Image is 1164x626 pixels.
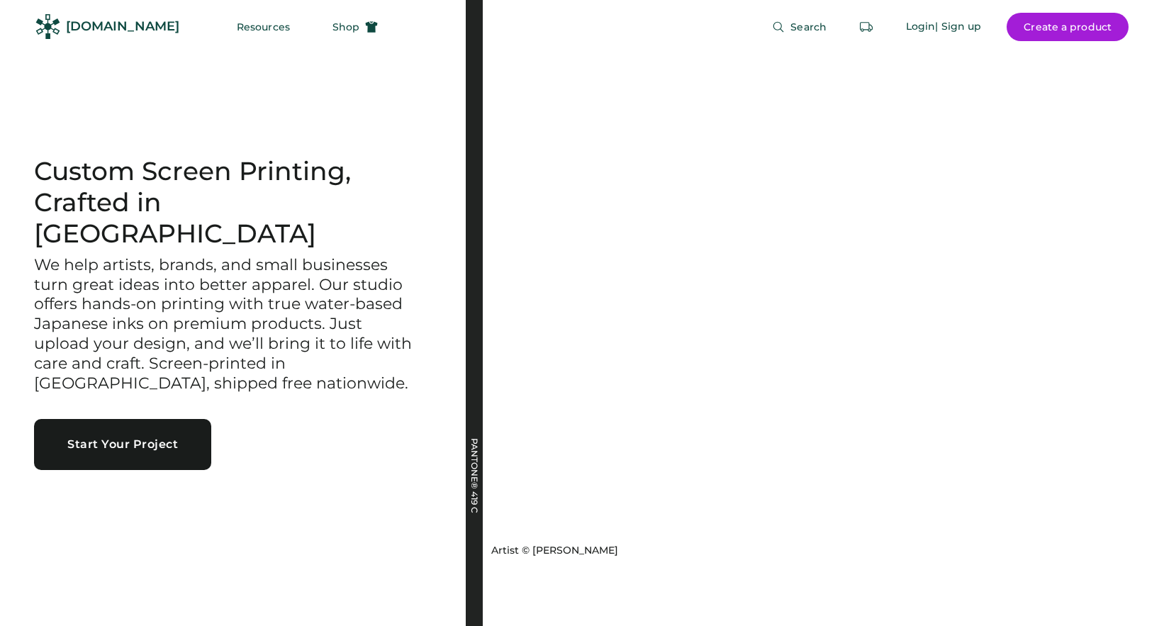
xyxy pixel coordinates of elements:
[220,13,307,41] button: Resources
[34,255,417,394] h3: We help artists, brands, and small businesses turn great ideas into better apparel. Our studio of...
[34,156,432,250] h1: Custom Screen Printing, Crafted in [GEOGRAPHIC_DATA]
[332,22,359,32] span: Shop
[34,419,211,470] button: Start Your Project
[906,20,936,34] div: Login
[35,14,60,39] img: Rendered Logo - Screens
[935,20,981,34] div: | Sign up
[470,438,479,580] div: PANTONE® 419 C
[755,13,844,41] button: Search
[486,538,618,558] a: Artist © [PERSON_NAME]
[491,544,618,558] div: Artist © [PERSON_NAME]
[852,13,880,41] button: Retrieve an order
[1007,13,1129,41] button: Create a product
[66,18,179,35] div: [DOMAIN_NAME]
[315,13,395,41] button: Shop
[790,22,827,32] span: Search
